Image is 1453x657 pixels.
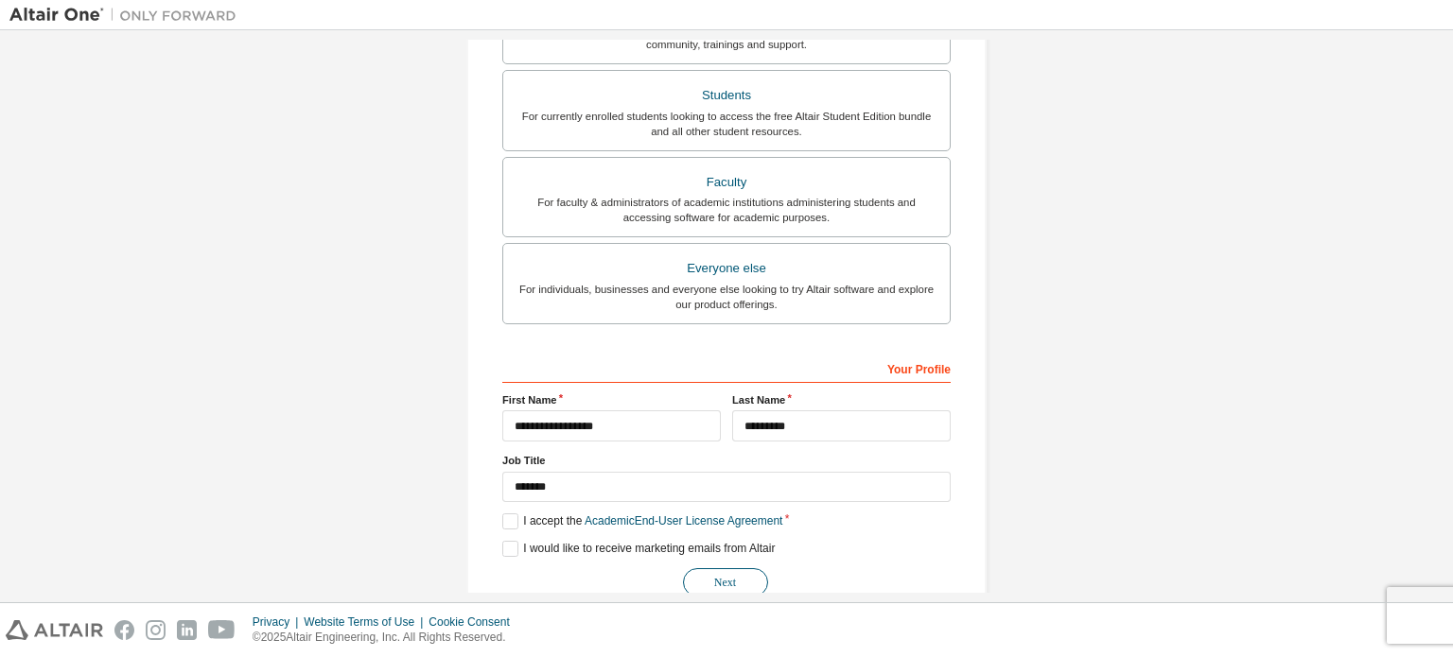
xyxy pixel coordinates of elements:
div: Faculty [515,169,938,196]
label: I accept the [502,513,782,529]
div: For faculty & administrators of academic institutions administering students and accessing softwa... [515,195,938,225]
label: Job Title [502,453,951,468]
div: Everyone else [515,255,938,282]
div: Cookie Consent [429,614,520,630]
label: I would like to receive marketing emails from Altair [502,541,775,557]
div: Students [515,82,938,109]
div: For individuals, businesses and everyone else looking to try Altair software and explore our prod... [515,282,938,312]
label: First Name [502,392,721,407]
img: altair_logo.svg [6,620,103,640]
img: instagram.svg [146,620,166,640]
label: Last Name [732,392,951,407]
div: Privacy [253,614,304,630]
div: For currently enrolled students looking to access the free Altair Student Edition bundle and all ... [515,109,938,139]
img: linkedin.svg [177,620,197,640]
div: Website Terms of Use [304,614,429,630]
img: Altair One [9,6,246,25]
button: Next [683,568,768,596]
div: Your Profile [502,353,951,383]
img: facebook.svg [114,620,134,640]
img: youtube.svg [208,620,236,640]
p: © 2025 Altair Engineering, Inc. All Rights Reserved. [253,630,521,646]
a: Academic End-User License Agreement [585,514,782,527]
